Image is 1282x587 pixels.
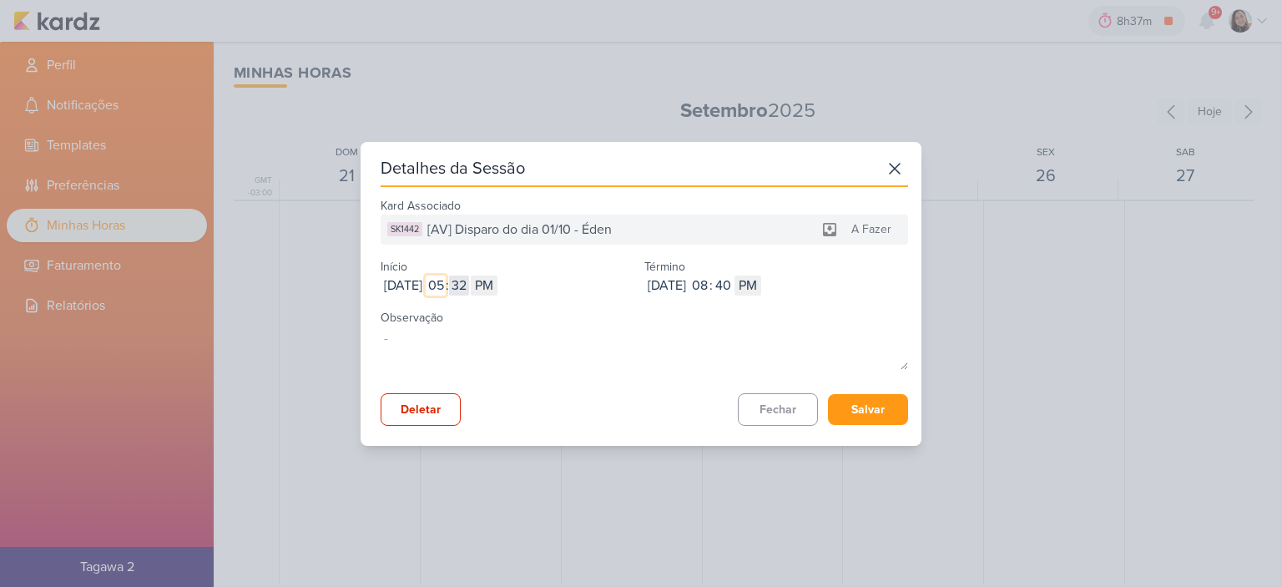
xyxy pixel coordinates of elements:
button: Salvar [828,394,908,425]
div: A Fazer [841,220,901,238]
div: : [446,276,449,296]
div: Detalhes da Sessão [381,157,525,180]
label: Kard Associado [381,199,461,213]
label: Início [381,260,407,274]
label: Observação [381,311,443,325]
span: [AV] Disparo do dia 01/10 - Éden [427,220,612,240]
button: Deletar [381,393,461,426]
div: SK1442 [387,222,422,236]
button: Fechar [738,393,818,426]
label: Término [644,260,685,274]
div: : [709,276,713,296]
